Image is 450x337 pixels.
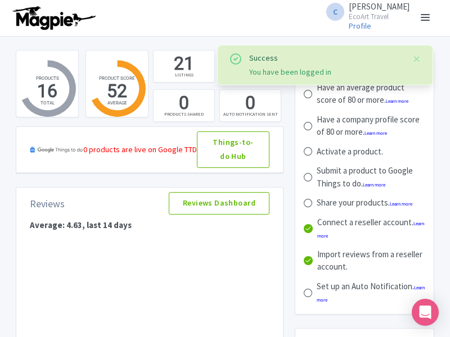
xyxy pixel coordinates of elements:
div: 0 [245,90,255,115]
div: LISTINGS [175,71,193,78]
div: Import reviews from a reseller account. [317,248,425,274]
div: You have been logged in [249,66,403,78]
small: EcoArt Travel [349,13,409,20]
div: 0 [179,90,189,115]
a: Reviews Dashboard [169,192,269,215]
a: 0 AUTO NOTIFICATION SENT [219,89,281,122]
button: Close [412,52,421,66]
div: Have an average product score of 80 or more. [317,81,425,107]
span: C [326,3,344,21]
img: logo-ab69f6fb50320c5b225c76a69d11143b.png [10,6,97,30]
span: [PERSON_NAME] [349,1,409,12]
a: Things-to-do Hub [197,131,269,168]
a: 21 LISTINGS [153,50,215,83]
div: Submit a product to Google Things to do. [317,165,425,190]
div: Have a company profile score of 80 or more. [317,113,425,139]
div: 21 [174,51,194,76]
img: Google TTD [30,141,83,159]
a: Learn more [390,202,412,207]
div: Set up an Auto Notification. [317,280,425,306]
a: Profile [349,21,371,31]
p: Average: 4.63, last 14 days [21,219,278,232]
div: PRODUCTS SHARED [164,111,204,117]
div: Success [249,52,403,64]
div: Activate a product. [317,145,383,158]
a: C [PERSON_NAME] EcoArt Travel [319,2,409,20]
div: Connect a reseller account. [317,216,425,242]
div: Open Intercom Messenger [412,299,439,326]
a: Learn more [364,131,387,136]
a: Learn more [363,183,385,188]
a: 0 PRODUCTS SHARED [153,89,215,122]
div: 0 products are live on Google TTD [83,144,197,156]
div: Share your products. [317,197,412,210]
a: Learn more [386,99,408,104]
div: AUTO NOTIFICATION SENT [223,111,278,117]
div: Reviews [30,196,65,211]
